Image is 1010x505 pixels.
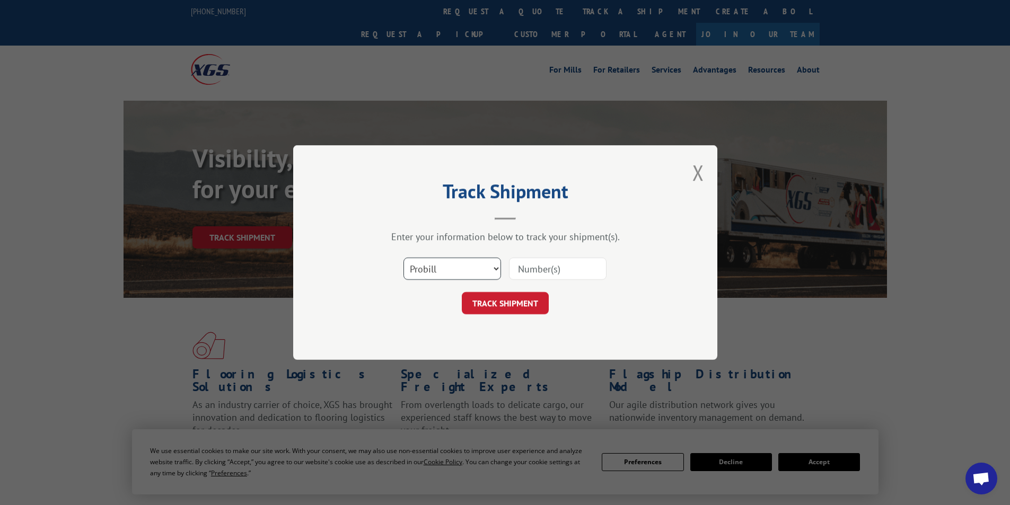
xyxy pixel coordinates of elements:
button: Close modal [692,158,704,187]
h2: Track Shipment [346,184,664,204]
input: Number(s) [509,258,607,280]
button: TRACK SHIPMENT [462,292,549,314]
div: Enter your information below to track your shipment(s). [346,231,664,243]
div: Open chat [965,463,997,494]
